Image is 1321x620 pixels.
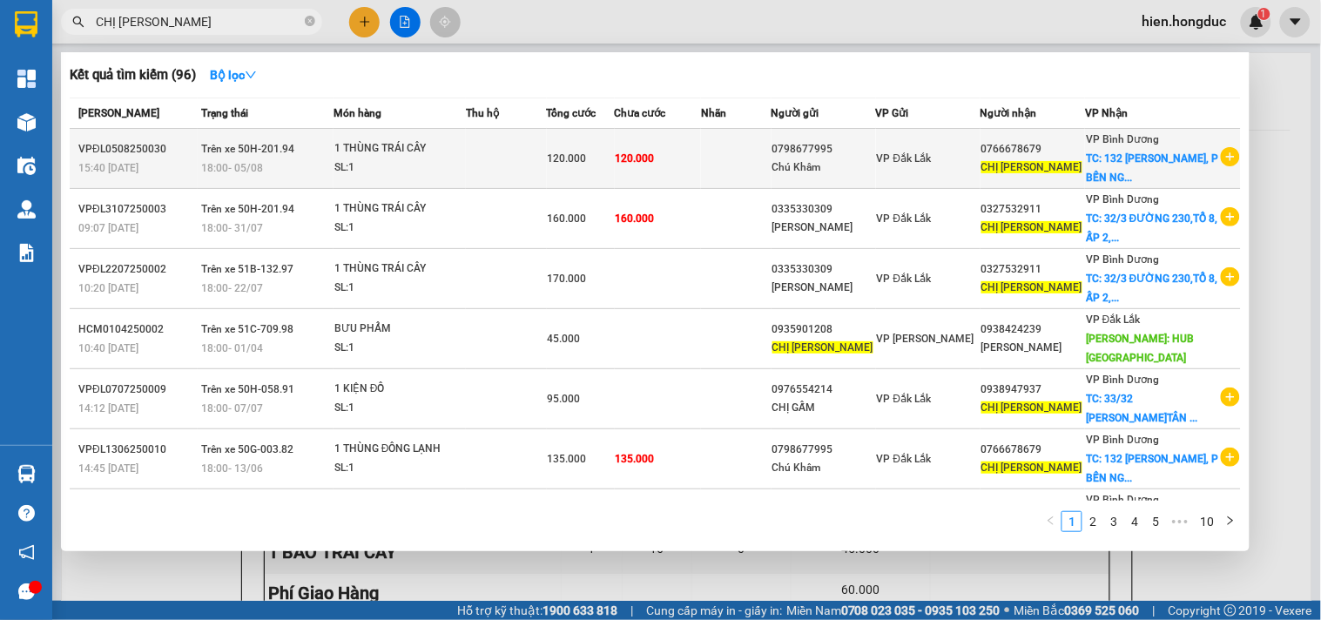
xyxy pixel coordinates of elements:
div: CHỊ GẤM [772,399,875,417]
span: VP Gửi [876,107,909,119]
div: 1 THÙNG ĐÔNG LẠNH [334,440,465,459]
span: 18:00 - 01/04 [202,342,264,354]
span: Món hàng [334,107,381,119]
span: 45.000 [548,333,581,345]
span: VP Đắk Lắk [1086,313,1141,326]
div: SL: 1 [334,279,465,298]
button: Bộ lọcdown [196,61,271,89]
span: 10:20 [DATE] [78,282,138,294]
span: TC: 132 [PERSON_NAME], P BẾN NG... [1086,152,1218,184]
div: VP Đắk Lắk [15,15,154,36]
span: TC: [166,111,190,130]
span: VP Bình Dương [1086,434,1159,446]
a: 4 [1125,512,1144,531]
span: plus-circle [1221,267,1240,286]
span: 120.000 [616,152,655,165]
span: search [72,16,84,28]
span: left [1046,516,1056,526]
span: TC: 32/3 ĐƯỜNG 230,TỔ 8, ẤP 2,... [1086,212,1218,244]
span: Nhận: [166,17,208,35]
span: 18:00 - 22/07 [202,282,264,294]
img: dashboard-icon [17,70,36,88]
button: left [1041,511,1062,532]
div: [PERSON_NAME] [981,339,1084,357]
div: 0335330309 [772,200,875,219]
span: CHỊ [PERSON_NAME] [981,161,1082,173]
span: down [245,69,257,81]
span: 1190/4 KHA VẠN CÂN, THỦ ĐỨC,HCM [166,102,290,224]
img: warehouse-icon [17,200,36,219]
span: 170.000 [548,273,587,285]
span: 14:12 [DATE] [78,402,138,414]
div: SL: 1 [334,219,465,238]
span: plus-circle [1221,207,1240,226]
div: Chú Khâm [772,158,875,177]
img: solution-icon [17,244,36,262]
div: 0906892609 [166,77,307,102]
span: TC: 33/32 [PERSON_NAME]TÂN ... [1086,393,1197,424]
span: message [18,583,35,600]
div: BƯU PHẨM [334,320,465,339]
span: ••• [1166,511,1194,532]
div: 0911783096 [15,77,154,102]
span: close-circle [305,16,315,26]
div: 2 THÙNG HÀNG+1 VALI [334,500,465,519]
div: SL: 1 [334,459,465,478]
span: 09:07 [DATE] [78,222,138,234]
img: warehouse-icon [17,157,36,175]
span: VP Đắk Lắk [877,152,932,165]
span: 18:00 - 07/07 [202,402,264,414]
div: 0327532911 [981,260,1084,279]
div: 0798677995 [772,441,875,459]
a: 10 [1195,512,1219,531]
input: Tìm tên, số ĐT hoặc mã đơn [96,12,301,31]
span: Trên xe 50H-201.94 [202,203,295,215]
span: 14:45 [DATE] [78,462,138,475]
div: VPĐL3107250003 [78,200,197,219]
div: 0798677995 [772,140,875,158]
li: Previous Page [1041,511,1062,532]
span: VP Bình Dương [1086,193,1159,206]
span: notification [18,544,35,561]
div: CHỊ [PERSON_NAME] [15,36,154,77]
span: plus-circle [1221,448,1240,467]
span: Chưa cước [615,107,666,119]
a: 1 [1062,512,1082,531]
div: 0766678679 [981,140,1084,158]
h3: Kết quả tìm kiếm ( 96 ) [70,66,196,84]
span: [PERSON_NAME]: HUB [GEOGRAPHIC_DATA] [1086,333,1194,364]
span: CHỊ [PERSON_NAME] [981,281,1082,293]
li: 5 [1145,511,1166,532]
li: 10 [1194,511,1220,532]
span: [PERSON_NAME] [78,107,159,119]
span: VP Bình Dương [1086,374,1159,386]
span: 135.000 [548,453,587,465]
span: Thu hộ [466,107,499,119]
span: VP Đắk Lắk [877,453,932,465]
span: TC: 132 [PERSON_NAME], P BẾN NG... [1086,453,1218,484]
div: VPĐL0508250030 [78,140,197,158]
span: 15:40 [DATE] [78,162,138,174]
span: VP Đắk Lắk [877,273,932,285]
div: 0935901208 [772,320,875,339]
div: SL: 1 [334,339,465,358]
span: VP Bình Dương [1086,253,1159,266]
div: VPĐL0706250016 [78,501,197,519]
span: VP Bình Dương [1086,133,1159,145]
div: 1 THÙNG TRÁI CÂY [334,199,465,219]
div: 0938424239 [981,320,1084,339]
img: logo-vxr [15,11,37,37]
span: plus-circle [1221,147,1240,166]
span: VP Đắk Lắk [877,212,932,225]
div: HCM0104250002 [78,320,197,339]
div: [PERSON_NAME] [166,57,307,77]
li: 3 [1103,511,1124,532]
span: 160.000 [616,212,655,225]
div: 1 THÙNG TRÁI CÂY [334,139,465,158]
span: Trên xe 50H-201.94 [202,143,295,155]
span: Người nhận [981,107,1037,119]
span: 95.000 [548,393,581,405]
div: VPĐL2207250002 [78,260,197,279]
span: CHỊ [PERSON_NAME] [981,401,1082,414]
li: 1 [1062,511,1082,532]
